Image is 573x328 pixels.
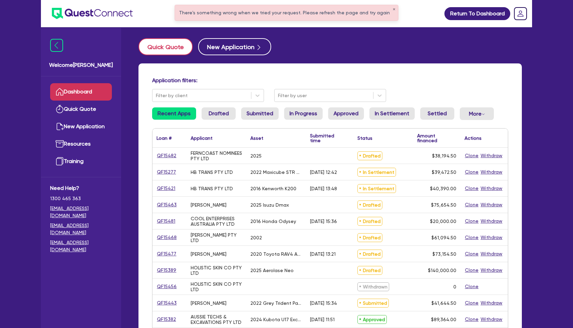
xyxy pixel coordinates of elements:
div: FERNCOAST NOMINEES PTY LTD [191,150,242,161]
button: Clone [465,315,479,323]
div: 2025 Isuzu Dmax [250,202,289,208]
span: $41,644.50 [431,300,456,306]
button: Withdraw [480,184,503,192]
div: [DATE] 11:51 [310,317,335,322]
img: icon-menu-close [50,39,63,52]
a: Training [50,153,112,170]
div: Status [357,136,372,140]
a: QF15468 [157,234,177,241]
img: new-application [56,122,64,131]
a: In Progress [284,107,323,120]
div: 2002 [250,235,262,240]
a: [EMAIL_ADDRESS][DOMAIN_NAME] [50,222,112,236]
span: $40,390.00 [430,186,456,191]
button: Clone [465,234,479,241]
button: ✕ [393,8,395,11]
button: Withdraw [480,299,503,307]
div: Applicant [191,136,212,140]
div: Actions [465,136,482,140]
button: Clone [465,184,479,192]
div: There's something wrong when we tried your request. Please refresh the page and try again [175,5,398,20]
button: Withdraw [480,152,503,160]
span: $140,000.00 [428,268,456,273]
div: Asset [250,136,263,140]
div: [DATE] 15:34 [310,300,337,306]
div: AUSSIE TECHS & EXCAVATIONS PTY LTD [191,314,242,325]
div: HOLISTIC SKIN CO PTY LTD [191,281,242,292]
span: Need Help? [50,184,112,192]
button: Withdraw [480,315,503,323]
div: [PERSON_NAME] [191,300,226,306]
span: Drafted [357,266,382,275]
a: QF15389 [157,266,177,274]
a: QF15456 [157,283,177,290]
div: 2025 [250,153,262,159]
div: Amount financed [417,133,456,143]
div: 2016 Honda Odysey [250,219,296,224]
button: Withdraw [480,250,503,258]
a: QF15421 [157,184,176,192]
button: Withdraw [480,234,503,241]
span: Submitted [357,299,389,308]
div: [PERSON_NAME] [191,202,226,208]
a: QF15482 [157,152,177,160]
a: [EMAIL_ADDRESS][DOMAIN_NAME] [50,205,112,219]
button: Withdraw [480,266,503,274]
span: Drafted [357,250,382,258]
span: Drafted [357,151,382,160]
img: quick-quote [56,105,64,113]
span: Drafted [357,200,382,209]
span: $61,094.50 [431,235,456,240]
button: Withdraw [480,201,503,209]
span: Approved [357,315,387,324]
button: Clone [465,250,479,258]
a: Return To Dashboard [444,7,510,20]
a: Submitted [241,107,279,120]
div: 2020 Toyota RAV4 AXAH52R GXL 2WD HYBRID WAGON [250,251,302,257]
span: $38,194.50 [432,153,456,159]
div: 2024 Kubota U17 Excavator [250,317,302,322]
a: Quick Quote [138,38,198,55]
a: Recent Apps [152,107,196,120]
span: 1300 465 363 [50,195,112,202]
div: COOL ENTERPRISES AUSTRALIA PTY LTD [191,216,242,227]
img: training [56,157,64,165]
a: Dropdown toggle [512,5,529,23]
span: Drafted [357,217,382,226]
span: $75,654.50 [431,202,456,208]
span: In Settlement [357,184,396,193]
div: 2025 Aerolase Neo [250,268,294,273]
button: Clone [465,266,479,274]
div: 2016 Kenworth K200 [250,186,296,191]
a: [EMAIL_ADDRESS][DOMAIN_NAME] [50,239,112,253]
div: [DATE] 13:48 [310,186,337,191]
span: $73,154.50 [432,251,456,257]
a: Resources [50,135,112,153]
a: QF15277 [157,168,176,176]
span: $89,364.00 [431,317,456,322]
button: Clone [465,201,479,209]
img: resources [56,140,64,148]
button: Dropdown toggle [460,107,494,120]
div: 2022 Grey Trident Palladium [250,300,302,306]
div: [DATE] 12:42 [310,169,337,175]
button: Clone [465,152,479,160]
a: Approved [328,107,364,120]
a: New Application [198,38,271,55]
div: 2022 Maxicube STR Tri Axle [250,169,302,175]
a: QF15443 [157,299,177,307]
img: quest-connect-logo-blue [52,8,133,19]
button: Withdraw [480,217,503,225]
a: QF15382 [157,315,176,323]
h4: Application filters: [152,77,508,84]
div: Loan # [157,136,172,140]
div: HB TRANS PTY LTD [191,169,233,175]
a: Drafted [202,107,236,120]
span: $20,000.00 [430,219,456,224]
a: Settled [420,107,454,120]
button: Clone [465,217,479,225]
button: Clone [465,299,479,307]
span: Withdrawn [357,282,389,291]
div: HB TRANS PTY LTD [191,186,233,191]
button: Quick Quote [138,38,193,55]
